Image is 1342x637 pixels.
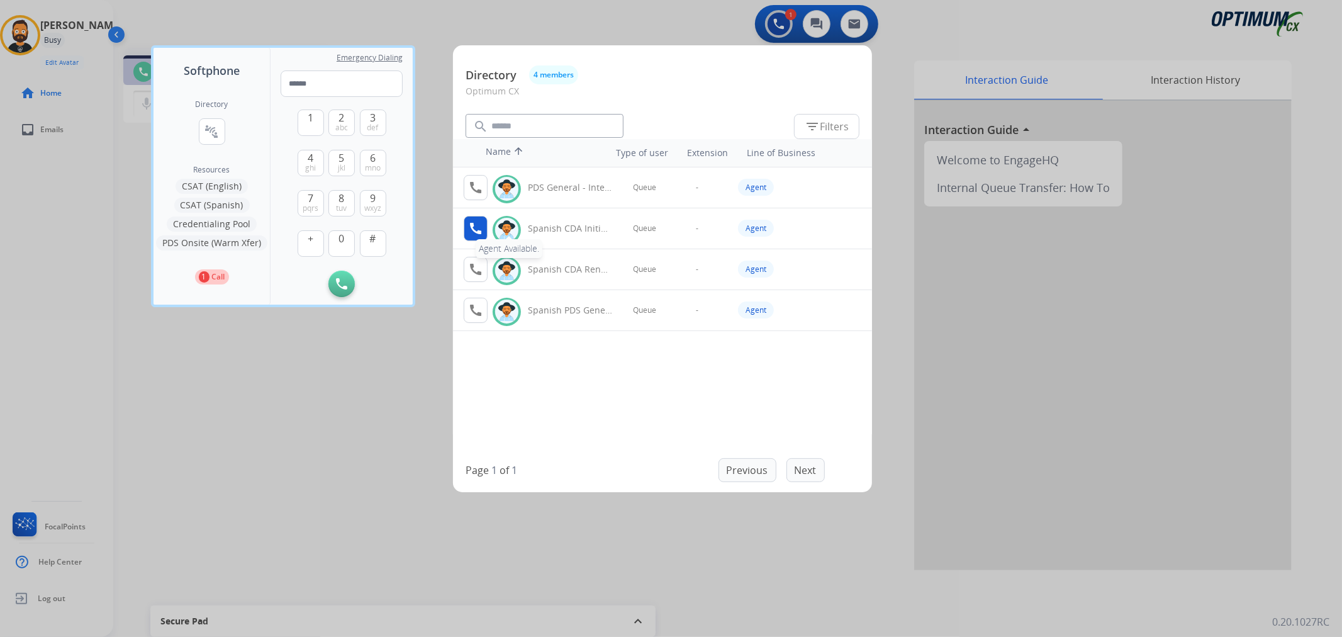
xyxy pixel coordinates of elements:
[370,150,376,166] span: 6
[337,203,347,213] span: tuv
[204,124,220,139] mat-icon: connect_without_contact
[476,239,542,258] div: Agent Available.
[298,150,324,176] button: 4ghi
[335,123,348,133] span: abc
[633,305,656,315] span: Queue
[738,220,774,237] div: Agent
[805,119,820,134] mat-icon: filter_list
[156,235,267,251] button: PDS Onsite (Warm Xfer)
[360,190,386,217] button: 9wxyz
[303,203,318,213] span: pqrs
[498,261,516,281] img: avatar
[468,221,483,236] mat-icon: call
[529,65,578,84] button: 4 members
[466,463,489,478] p: Page
[599,140,675,166] th: Type of user
[738,302,774,318] div: Agent
[338,163,345,173] span: jkl
[528,181,612,194] div: PDS General - Internal
[633,223,656,234] span: Queue
[468,262,483,277] mat-icon: call
[528,304,612,317] div: Spanish PDS General - Internal
[194,165,230,175] span: Resources
[328,150,355,176] button: 5jkl
[176,179,248,194] button: CSAT (English)
[370,191,376,206] span: 9
[339,150,345,166] span: 5
[466,84,859,108] p: Optimum CX
[195,269,229,285] button: 1Call
[367,123,379,133] span: def
[199,271,210,283] p: 1
[696,223,698,234] span: -
[305,163,316,173] span: ghi
[308,191,313,206] span: 7
[370,231,376,246] span: #
[738,179,774,196] div: Agent
[498,220,516,240] img: avatar
[468,303,483,318] mat-icon: call
[308,231,313,246] span: +
[1272,614,1329,629] p: 0.20.1027RC
[184,62,240,79] span: Softphone
[196,99,228,110] h2: Directory
[500,463,509,478] p: of
[633,264,656,274] span: Queue
[370,110,376,125] span: 3
[468,180,483,195] mat-icon: call
[498,179,516,199] img: avatar
[738,261,774,278] div: Agent
[298,230,324,257] button: +
[794,114,859,139] button: Filters
[167,217,257,232] button: Credentialing Pool
[466,67,517,84] p: Directory
[339,231,345,246] span: 0
[308,150,313,166] span: 4
[360,110,386,136] button: 3def
[479,139,593,167] th: Name
[681,140,734,166] th: Extension
[360,230,386,257] button: #
[328,190,355,217] button: 8tuv
[174,198,250,213] button: CSAT (Spanish)
[473,119,488,134] mat-icon: search
[696,264,698,274] span: -
[337,53,403,63] span: Emergency Dialing
[336,278,347,290] img: call-button
[308,110,313,125] span: 1
[696,305,698,315] span: -
[741,140,866,166] th: Line of Business
[805,119,849,134] span: Filters
[498,302,516,322] img: avatar
[360,150,386,176] button: 6mno
[364,203,381,213] span: wxyz
[528,263,612,276] div: Spanish CDA Renewal General - Internal
[633,183,656,193] span: Queue
[528,222,612,235] div: Spanish CDA Initial General - Internal
[298,110,324,136] button: 1
[212,271,225,283] p: Call
[328,110,355,136] button: 2abc
[339,110,345,125] span: 2
[328,230,355,257] button: 0
[339,191,345,206] span: 8
[464,216,488,241] button: Agent Available.
[365,163,381,173] span: mno
[298,190,324,217] button: 7pqrs
[696,183,698,193] span: -
[511,145,526,161] mat-icon: arrow_upward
